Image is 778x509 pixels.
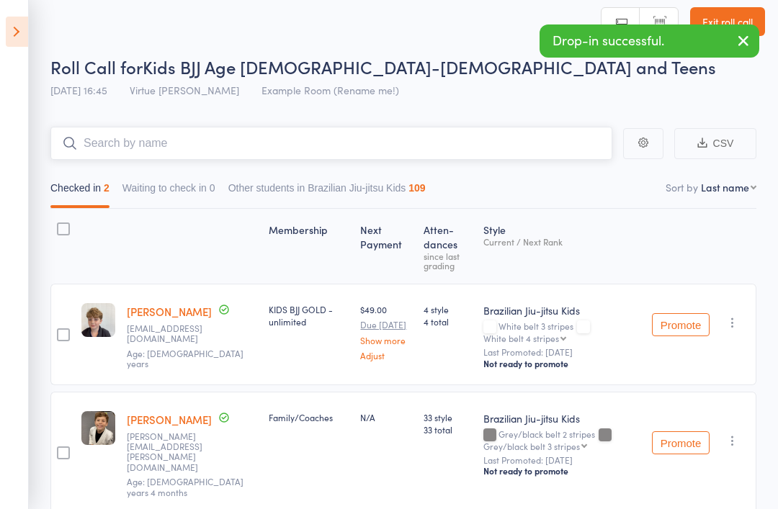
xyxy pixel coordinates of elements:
[483,333,559,343] div: White belt 4 stripes
[269,411,349,423] div: Family/Coaches
[483,347,640,357] small: Last Promoted: [DATE]
[81,411,115,445] img: image1750835617.png
[483,303,640,317] div: Brazilian Jiu-jitsu Kids
[269,303,349,328] div: KIDS BJJ GOLD - unlimited
[127,323,220,344] small: Ahellier@hotmail.com.au
[360,411,411,423] div: N/A
[210,182,215,194] div: 0
[424,315,472,328] span: 4 total
[652,313,710,336] button: Promote
[50,55,143,78] span: Roll Call for
[122,175,215,208] button: Waiting to check in0
[50,127,612,160] input: Search by name
[478,215,646,277] div: Style
[127,412,212,427] a: [PERSON_NAME]
[130,83,239,97] span: Virtue [PERSON_NAME]
[127,431,220,473] small: Lauren.marques@yahoo.com
[81,303,115,337] img: image1741932721.png
[354,215,417,277] div: Next Payment
[666,180,698,194] label: Sort by
[360,320,411,330] small: Due [DATE]
[424,251,472,270] div: since last grading
[424,303,472,315] span: 4 style
[483,358,640,369] div: Not ready to promote
[418,215,478,277] div: Atten­dances
[483,441,580,451] div: Grey/black belt 3 stripes
[127,347,243,369] span: Age: [DEMOGRAPHIC_DATA] years
[360,303,411,360] div: $49.00
[483,429,640,451] div: Grey/black belt 2 stripes
[50,83,107,97] span: [DATE] 16:45
[690,7,765,36] a: Exit roll call
[483,411,640,425] div: Brazilian Jiu-jitsu Kids
[408,182,425,194] div: 109
[50,175,109,208] button: Checked in2
[360,335,411,345] a: Show more
[674,128,756,159] button: CSV
[127,475,243,497] span: Age: [DEMOGRAPHIC_DATA] years 4 months
[143,55,716,78] span: Kids BJJ Age [DEMOGRAPHIC_DATA]-[DEMOGRAPHIC_DATA] and Teens
[424,411,472,423] span: 33 style
[701,180,749,194] div: Last name
[228,175,426,208] button: Other students in Brazilian Jiu-jitsu Kids109
[424,423,472,436] span: 33 total
[261,83,399,97] span: Example Room (Rename me!)
[652,431,710,454] button: Promote
[483,465,640,477] div: Not ready to promote
[540,24,759,58] div: Drop-in successful.
[483,321,640,343] div: White belt 3 stripes
[104,182,109,194] div: 2
[360,351,411,360] a: Adjust
[483,455,640,465] small: Last Promoted: [DATE]
[263,215,354,277] div: Membership
[127,304,212,319] a: [PERSON_NAME]
[483,237,640,246] div: Current / Next Rank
